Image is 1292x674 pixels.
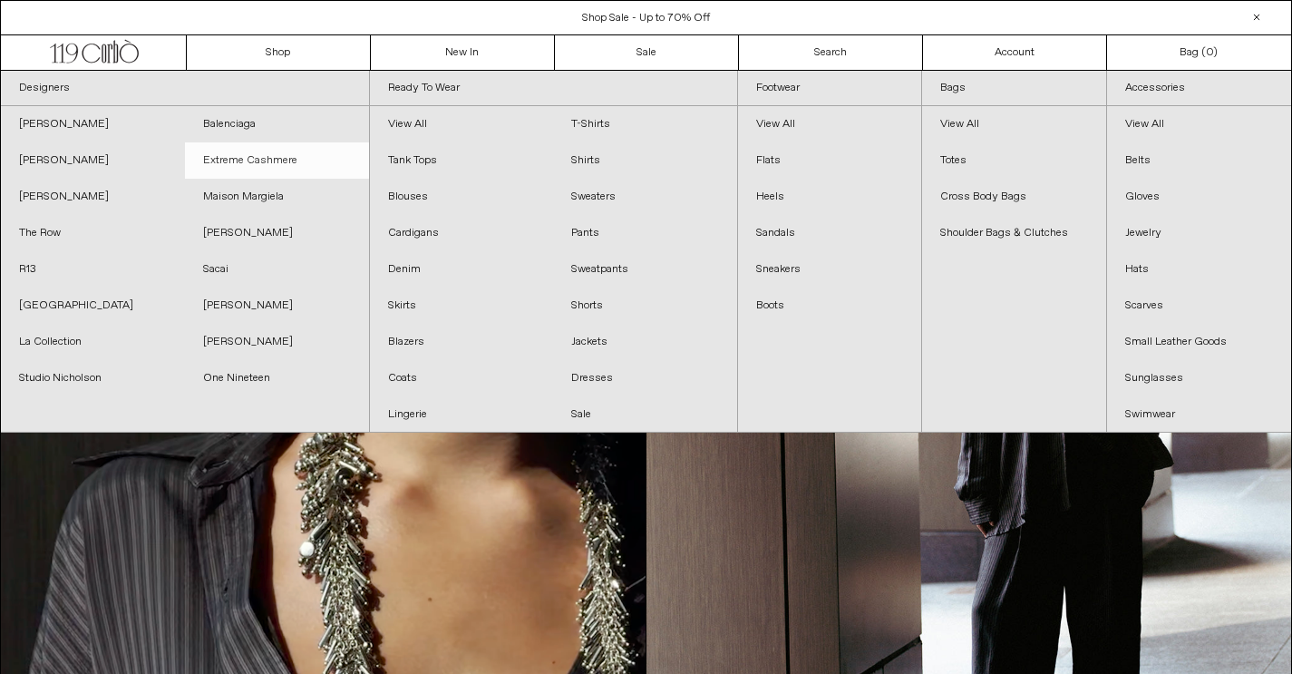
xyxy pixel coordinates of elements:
a: Cross Body Bags [922,179,1105,215]
a: [GEOGRAPHIC_DATA] [1,288,185,324]
a: [PERSON_NAME] [185,215,369,251]
a: Shorts [553,288,737,324]
a: Gloves [1107,179,1291,215]
a: Coats [370,360,554,396]
a: Pants [553,215,737,251]
a: Hats [1107,251,1291,288]
a: Sale [553,396,737,433]
a: Sneakers [738,251,921,288]
a: Blazers [370,324,554,360]
span: 0 [1206,45,1213,60]
a: Blouses [370,179,554,215]
a: View All [738,106,921,142]
a: View All [370,106,554,142]
a: Small Leather Goods [1107,324,1291,360]
a: Totes [922,142,1105,179]
a: Accessories [1107,71,1291,106]
a: Jackets [553,324,737,360]
a: [PERSON_NAME] [1,142,185,179]
a: [PERSON_NAME] [185,288,369,324]
a: Sweatpants [553,251,737,288]
a: Designers [1,71,369,106]
a: [PERSON_NAME] [185,324,369,360]
span: ) [1206,44,1218,61]
a: Maison Margiela [185,179,369,215]
a: Bags [922,71,1105,106]
a: Belts [1107,142,1291,179]
a: Jewelry [1107,215,1291,251]
a: Sweaters [553,179,737,215]
a: Cardigans [370,215,554,251]
a: Boots [738,288,921,324]
a: Lingerie [370,396,554,433]
a: Tank Tops [370,142,554,179]
a: Balenciaga [185,106,369,142]
a: Ready To Wear [370,71,738,106]
a: Studio Nicholson [1,360,185,396]
a: Sacai [185,251,369,288]
a: Shoulder Bags & Clutches [922,215,1105,251]
a: Skirts [370,288,554,324]
a: Shop Sale - Up to 70% Off [582,11,710,25]
a: Denim [370,251,554,288]
a: Scarves [1107,288,1291,324]
a: Account [923,35,1107,70]
a: T-Shirts [553,106,737,142]
a: View All [1107,106,1291,142]
a: Sale [555,35,739,70]
a: View All [922,106,1105,142]
a: R13 [1,251,185,288]
a: One Nineteen [185,360,369,396]
a: [PERSON_NAME] [1,179,185,215]
a: Extreme Cashmere [185,142,369,179]
a: Bag () [1107,35,1291,70]
a: Sunglasses [1107,360,1291,396]
a: Search [739,35,923,70]
a: Shop [187,35,371,70]
a: La Collection [1,324,185,360]
a: Dresses [553,360,737,396]
a: Flats [738,142,921,179]
a: Footwear [738,71,921,106]
a: Heels [738,179,921,215]
a: Shirts [553,142,737,179]
a: New In [371,35,555,70]
a: Sandals [738,215,921,251]
a: Swimwear [1107,396,1291,433]
a: The Row [1,215,185,251]
a: [PERSON_NAME] [1,106,185,142]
